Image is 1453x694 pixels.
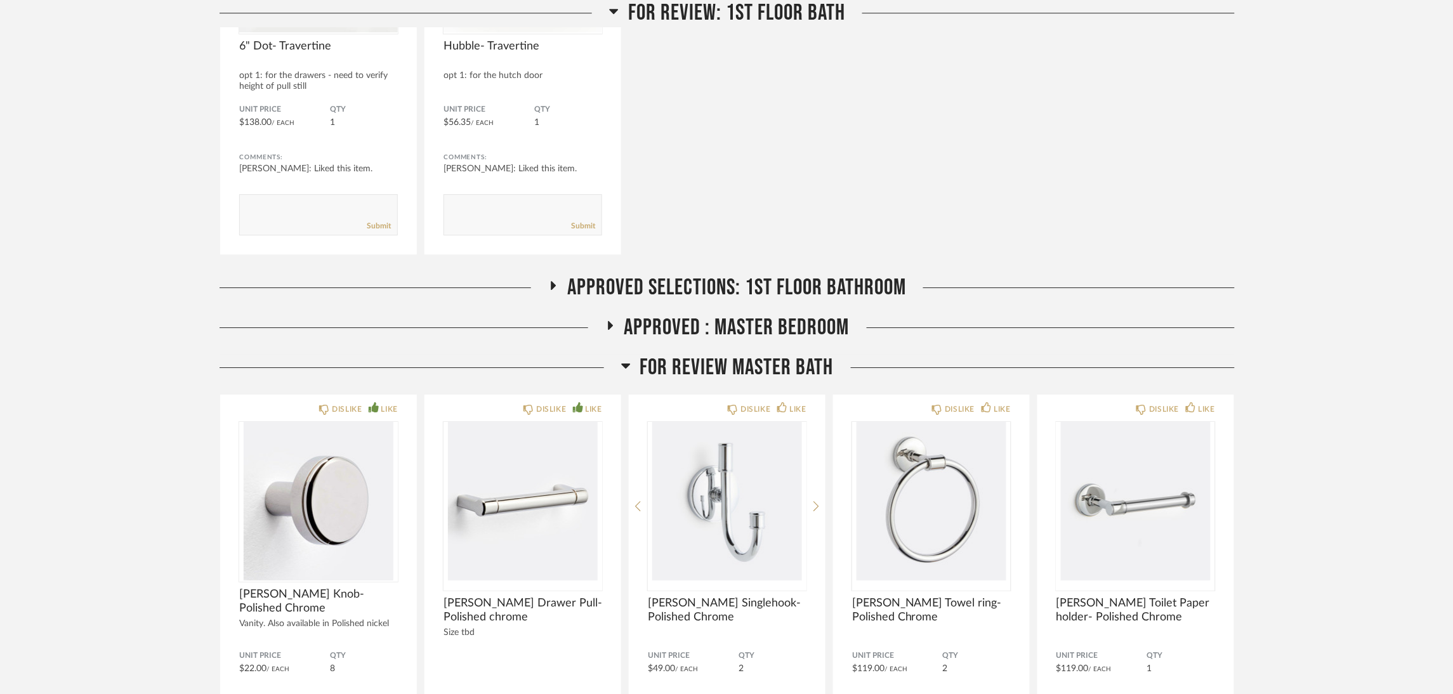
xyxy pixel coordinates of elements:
span: QTY [534,105,602,115]
span: [PERSON_NAME] Towel ring- Polished Chrome [852,596,1011,624]
span: $119.00 [1056,664,1089,673]
span: Unit Price [648,651,739,661]
span: QTY [330,651,398,661]
div: DISLIKE [1149,403,1179,416]
span: APPROVED : Master Bedroom [624,314,850,341]
span: [PERSON_NAME] Toilet Paper holder- Polished Chrome [1056,596,1215,624]
div: DISLIKE [536,403,566,416]
span: / Each [471,120,494,126]
span: $56.35 [444,118,471,127]
div: LIKE [381,403,398,416]
span: 6" Dot- Travertine [239,39,398,53]
div: 0 [1056,422,1215,580]
span: QTY [739,651,806,661]
span: [PERSON_NAME] Singlehook- Polished Chrome [648,596,806,624]
img: undefined [648,422,806,580]
div: 0 [648,422,806,580]
div: DISLIKE [945,403,975,416]
a: Submit [367,221,391,232]
img: undefined [852,422,1011,580]
div: opt 1: for the hutch door [444,70,602,81]
span: [PERSON_NAME] Knob- Polished Chrome [239,587,398,615]
span: 1 [534,118,539,127]
span: / Each [266,666,289,672]
span: 2 [943,664,948,673]
a: Submit [571,221,595,232]
div: DISLIKE [332,403,362,416]
span: 1 [330,118,335,127]
div: DISLIKE [740,403,770,416]
span: $138.00 [239,118,272,127]
div: Vanity. Also available in Polished nickel [239,619,398,629]
div: LIKE [994,403,1011,416]
span: $119.00 [852,664,884,673]
span: Unit Price [444,105,534,115]
img: undefined [444,422,602,580]
span: Unit Price [239,651,330,661]
span: $22.00 [239,664,266,673]
span: 2 [739,664,744,673]
img: undefined [1056,422,1215,580]
div: opt 1: for the drawers - need to verify height of pull still [239,70,398,92]
div: Size tbd [444,627,602,638]
span: Hubble- Travertine [444,39,602,53]
span: 1 [1147,664,1152,673]
span: Unit Price [239,105,330,115]
div: 0 [852,422,1011,580]
img: undefined [239,422,398,580]
span: QTY [943,651,1011,661]
span: / Each [272,120,294,126]
span: [PERSON_NAME] Drawer Pull-Polished chrome [444,596,602,624]
div: [PERSON_NAME]: Liked this item. [239,162,398,175]
div: [PERSON_NAME]: Liked this item. [444,162,602,175]
span: QTY [1147,651,1215,661]
span: Approved Selections: 1st Floor Bathroom [567,274,906,301]
span: Unit Price [852,651,943,661]
div: Comments: [239,151,398,164]
span: $49.00 [648,664,675,673]
span: / Each [1089,666,1112,672]
span: Unit Price [1056,651,1147,661]
span: FOR REVIEW Master Bath [640,354,834,381]
div: LIKE [1199,403,1215,416]
div: LIKE [586,403,602,416]
div: 0 [444,422,602,580]
span: QTY [330,105,398,115]
div: Comments: [444,151,602,164]
span: 8 [330,664,335,673]
span: / Each [884,666,907,672]
div: LIKE [790,403,806,416]
span: / Each [675,666,698,672]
